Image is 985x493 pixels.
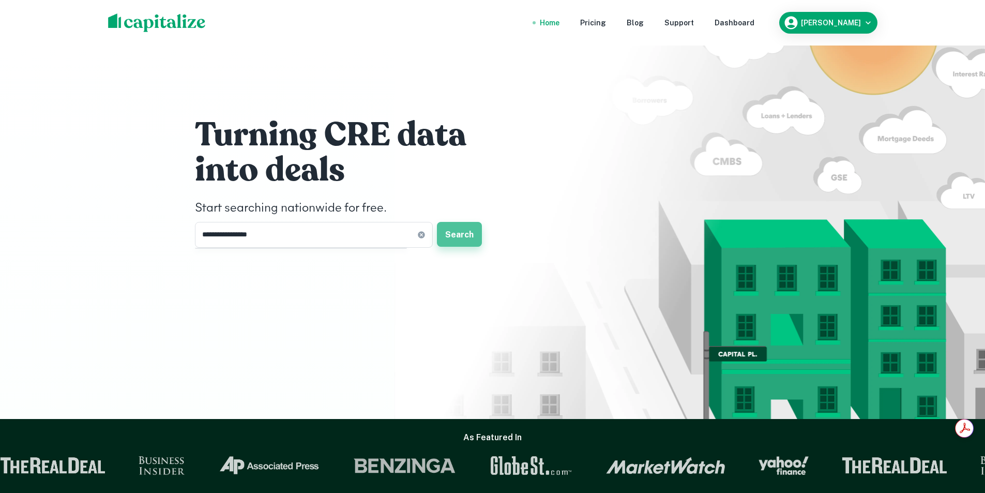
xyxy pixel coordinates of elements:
a: Home [540,17,559,28]
a: Dashboard [715,17,754,28]
h6: As Featured In [463,431,522,444]
h1: Turning CRE data [195,114,505,156]
img: The Real Deal [842,457,947,474]
img: GlobeSt [489,456,573,475]
h6: [PERSON_NAME] [801,19,861,26]
a: Pricing [580,17,606,28]
button: [PERSON_NAME] [779,12,877,34]
h4: Start searching nationwide for free. [195,199,505,218]
img: Associated Press [218,456,320,475]
img: Yahoo Finance [758,456,808,475]
iframe: Chat Widget [933,410,985,460]
h1: into deals [195,150,505,191]
img: Benzinga [353,456,456,475]
a: Support [664,17,694,28]
a: Blog [627,17,644,28]
button: Search [437,222,482,247]
img: capitalize-logo.png [108,13,206,32]
img: Business Insider [138,456,185,475]
img: Market Watch [605,457,725,474]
